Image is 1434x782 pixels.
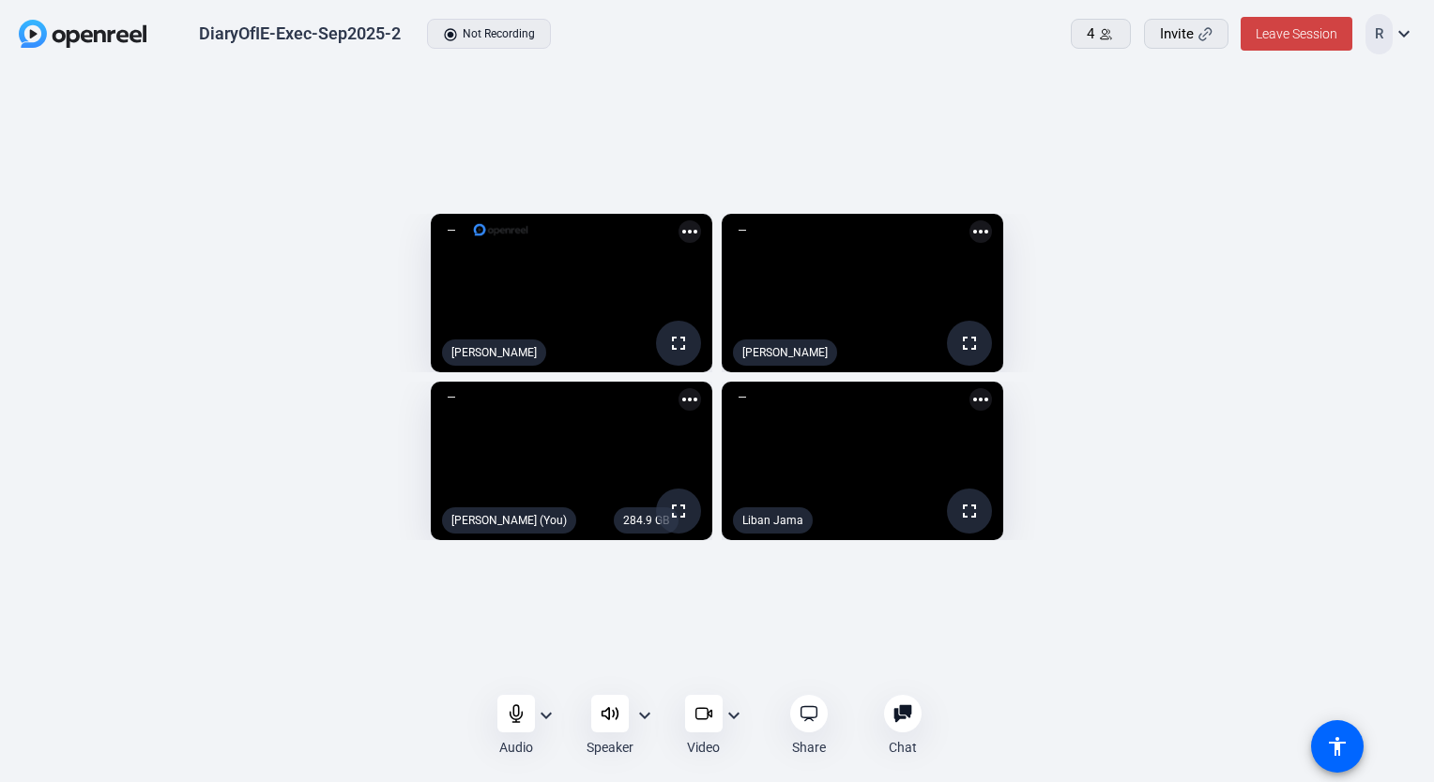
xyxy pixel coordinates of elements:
[679,388,701,411] mat-icon: more_horiz
[442,339,546,366] div: [PERSON_NAME]
[1256,26,1337,41] span: Leave Session
[1326,735,1349,758] mat-icon: accessibility
[19,20,146,48] img: OpenReel logo
[1144,19,1228,49] button: Invite
[667,332,690,354] mat-icon: fullscreen
[1241,17,1352,51] button: Leave Session
[687,738,720,757] div: Video
[723,704,745,727] mat-icon: expand_more
[535,704,557,727] mat-icon: expand_more
[442,507,576,534] div: [PERSON_NAME] (You)
[499,738,533,757] div: Audio
[614,507,679,534] div: 284.9 GB
[679,220,701,243] mat-icon: more_horiz
[1365,14,1393,54] div: R
[587,738,633,757] div: Speaker
[969,220,992,243] mat-icon: more_horiz
[958,500,981,522] mat-icon: fullscreen
[958,332,981,354] mat-icon: fullscreen
[633,704,656,727] mat-icon: expand_more
[889,738,917,757] div: Chat
[969,388,992,411] mat-icon: more_horiz
[472,220,529,239] img: logo
[1087,23,1094,45] span: 4
[1160,23,1194,45] span: Invite
[1071,19,1131,49] button: 4
[733,507,813,534] div: Liban Jama
[792,738,826,757] div: Share
[1393,23,1415,45] mat-icon: expand_more
[199,23,401,45] div: DiaryOfIE-Exec-Sep2025-2
[667,500,690,522] mat-icon: fullscreen
[733,339,837,366] div: [PERSON_NAME]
